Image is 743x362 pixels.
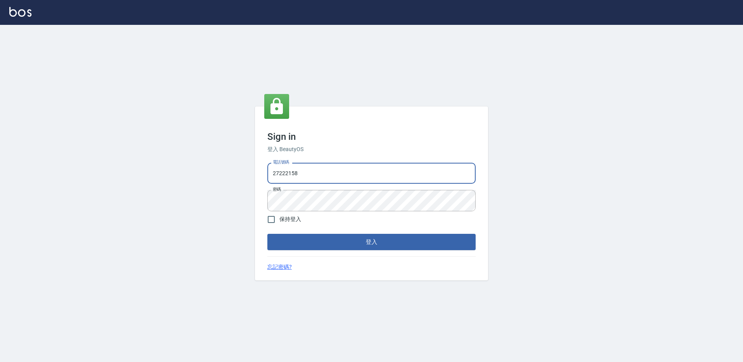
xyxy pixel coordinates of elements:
label: 密碼 [273,186,281,192]
button: 登入 [267,234,476,250]
img: Logo [9,7,31,17]
label: 電話號碼 [273,159,289,165]
span: 保持登入 [279,215,301,223]
h3: Sign in [267,131,476,142]
h6: 登入 BeautyOS [267,145,476,153]
a: 忘記密碼? [267,263,292,271]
